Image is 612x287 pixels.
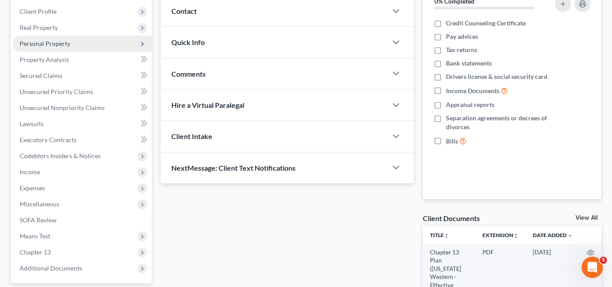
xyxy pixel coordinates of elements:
span: Unsecured Priority Claims [20,88,93,95]
span: Expenses [20,184,45,192]
span: Means Test [20,232,50,240]
i: expand_more [567,233,573,238]
span: Quick Info [171,38,205,46]
span: NextMessage: Client Text Notifications [171,164,296,172]
span: Secured Claims [20,72,62,79]
span: Bank statements [446,59,492,68]
span: Income Documents [446,86,499,95]
span: Contact [171,7,197,15]
a: Property Analysis [12,52,152,68]
span: Comments [171,70,206,78]
span: Real Property [20,24,58,31]
span: Income [20,168,40,176]
span: Hire a Virtual Paralegal [171,101,244,109]
span: Drivers license & social security card [446,72,547,81]
a: View All [576,215,598,221]
span: Lawsuits [20,120,44,127]
span: Miscellaneous [20,200,59,208]
a: Date Added expand_more [533,232,573,238]
a: Unsecured Nonpriority Claims [12,100,152,116]
span: Bills [446,137,458,146]
i: unfold_more [513,233,519,238]
span: Codebtors Insiders & Notices [20,152,101,160]
span: Personal Property [20,40,70,47]
span: Chapter 13 [20,248,51,256]
span: Pay advices [446,32,478,41]
a: Titleunfold_more [430,232,449,238]
a: Secured Claims [12,68,152,84]
a: Unsecured Priority Claims [12,84,152,100]
span: Executory Contracts [20,136,77,143]
span: SOFA Review [20,216,57,224]
span: Unsecured Nonpriority Claims [20,104,105,111]
a: SOFA Review [12,212,152,228]
a: Executory Contracts [12,132,152,148]
span: Tax returns [446,45,477,54]
span: Additional Documents [20,264,82,272]
iframe: Intercom live chat [582,257,603,278]
span: Separation agreements or decrees of divorces [446,114,549,131]
span: Property Analysis [20,56,69,63]
span: Credit Counseling Certificate [446,19,526,28]
span: Client Profile [20,8,57,15]
a: Lawsuits [12,116,152,132]
div: Client Documents [423,213,480,223]
span: Appraisal reports [446,100,494,109]
i: unfold_more [444,233,449,238]
span: 5 [600,257,607,264]
span: Client Intake [171,132,212,140]
a: Extensionunfold_more [482,232,519,238]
